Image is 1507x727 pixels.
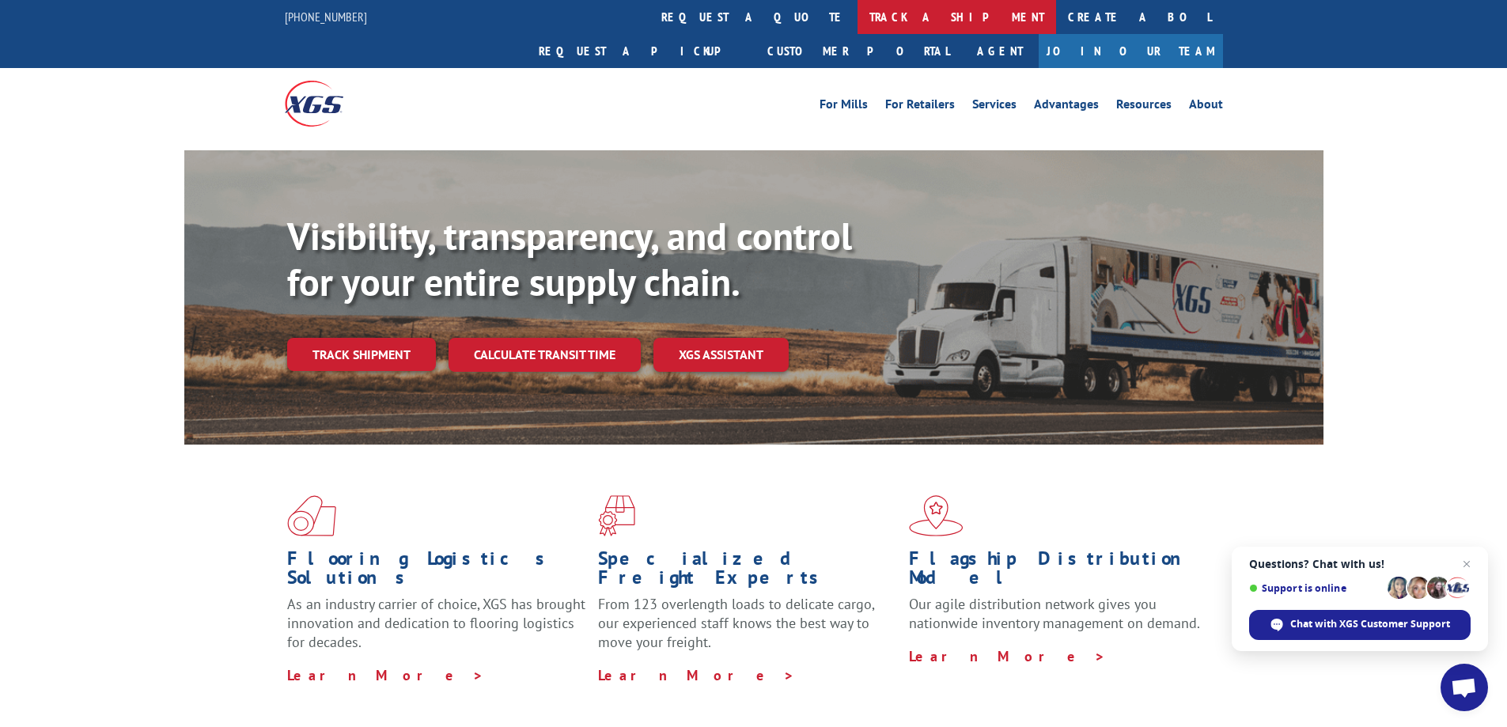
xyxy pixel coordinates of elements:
[961,34,1039,68] a: Agent
[287,211,852,306] b: Visibility, transparency, and control for your entire supply chain.
[909,495,964,536] img: xgs-icon-flagship-distribution-model-red
[287,549,586,595] h1: Flooring Logistics Solutions
[598,549,897,595] h1: Specialized Freight Experts
[1249,610,1471,640] div: Chat with XGS Customer Support
[1457,555,1476,574] span: Close chat
[1441,664,1488,711] div: Open chat
[287,338,436,371] a: Track shipment
[755,34,961,68] a: Customer Portal
[1116,98,1172,115] a: Resources
[972,98,1017,115] a: Services
[527,34,755,68] a: Request a pickup
[1290,617,1450,631] span: Chat with XGS Customer Support
[909,647,1106,665] a: Learn More >
[820,98,868,115] a: For Mills
[598,495,635,536] img: xgs-icon-focused-on-flooring-red
[885,98,955,115] a: For Retailers
[909,595,1200,632] span: Our agile distribution network gives you nationwide inventory management on demand.
[598,595,897,665] p: From 123 overlength loads to delicate cargo, our experienced staff knows the best way to move you...
[598,666,795,684] a: Learn More >
[285,9,367,25] a: [PHONE_NUMBER]
[287,495,336,536] img: xgs-icon-total-supply-chain-intelligence-red
[1249,558,1471,570] span: Questions? Chat with us!
[287,666,484,684] a: Learn More >
[1034,98,1099,115] a: Advantages
[1249,582,1382,594] span: Support is online
[909,549,1208,595] h1: Flagship Distribution Model
[653,338,789,372] a: XGS ASSISTANT
[287,595,585,651] span: As an industry carrier of choice, XGS has brought innovation and dedication to flooring logistics...
[1189,98,1223,115] a: About
[449,338,641,372] a: Calculate transit time
[1039,34,1223,68] a: Join Our Team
